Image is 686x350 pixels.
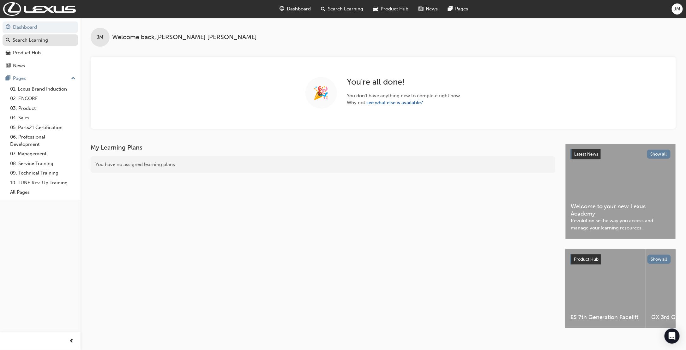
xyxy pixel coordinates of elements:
[13,49,41,56] div: Product Hub
[316,3,368,15] a: search-iconSearch Learning
[8,123,78,133] a: 05. Parts21 Certification
[280,5,284,13] span: guage-icon
[647,255,671,264] button: Show all
[321,5,325,13] span: search-icon
[3,47,78,59] a: Product Hub
[448,5,453,13] span: pages-icon
[3,60,78,72] a: News
[8,113,78,123] a: 04. Sales
[574,257,599,262] span: Product Hub
[570,314,641,321] span: ES 7th Generation Facelift
[8,159,78,169] a: 08. Service Training
[368,3,413,15] a: car-iconProduct Hub
[3,2,76,16] img: Trak
[455,5,468,13] span: Pages
[571,149,671,159] a: Latest NewsShow all
[574,151,598,157] span: Latest News
[328,5,363,13] span: Search Learning
[91,156,555,173] div: You have no assigned learning plans
[69,337,74,345] span: prev-icon
[347,99,461,106] span: Why not
[71,74,75,83] span: up-icon
[6,25,10,30] span: guage-icon
[6,63,10,69] span: news-icon
[274,3,316,15] a: guage-iconDashboard
[571,203,671,217] span: Welcome to your new Lexus Academy
[3,20,78,73] button: DashboardSearch LearningProduct HubNews
[367,100,423,105] a: see what else is available?
[3,73,78,84] button: Pages
[426,5,438,13] span: News
[287,5,311,13] span: Dashboard
[13,75,26,82] div: Pages
[8,104,78,113] a: 03. Product
[8,187,78,197] a: All Pages
[6,76,10,81] span: pages-icon
[647,150,671,159] button: Show all
[97,34,104,41] span: JM
[347,77,461,87] h2: You're all done!
[665,329,680,344] div: Open Intercom Messenger
[112,34,257,41] span: Welcome back , [PERSON_NAME] [PERSON_NAME]
[443,3,473,15] a: pages-iconPages
[565,249,646,328] a: ES 7th Generation Facelift
[674,5,681,13] span: JM
[418,5,423,13] span: news-icon
[6,38,10,43] span: search-icon
[3,34,78,46] a: Search Learning
[13,62,25,69] div: News
[8,132,78,149] a: 06. Professional Development
[8,84,78,94] a: 01. Lexus Brand Induction
[381,5,408,13] span: Product Hub
[8,94,78,104] a: 02. ENCORE
[570,254,671,264] a: Product HubShow all
[571,217,671,231] span: Revolutionise the way you access and manage your learning resources.
[672,3,683,15] button: JM
[347,92,461,99] span: You don't have anything new to complete right now.
[3,21,78,33] a: Dashboard
[413,3,443,15] a: news-iconNews
[373,5,378,13] span: car-icon
[91,144,555,151] h3: My Learning Plans
[6,50,10,56] span: car-icon
[8,149,78,159] a: 07. Management
[565,144,676,239] a: Latest NewsShow allWelcome to your new Lexus AcademyRevolutionise the way you access and manage y...
[8,168,78,178] a: 09. Technical Training
[13,37,48,44] div: Search Learning
[8,178,78,188] a: 10. TUNE Rev-Up Training
[313,89,329,97] span: 🎉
